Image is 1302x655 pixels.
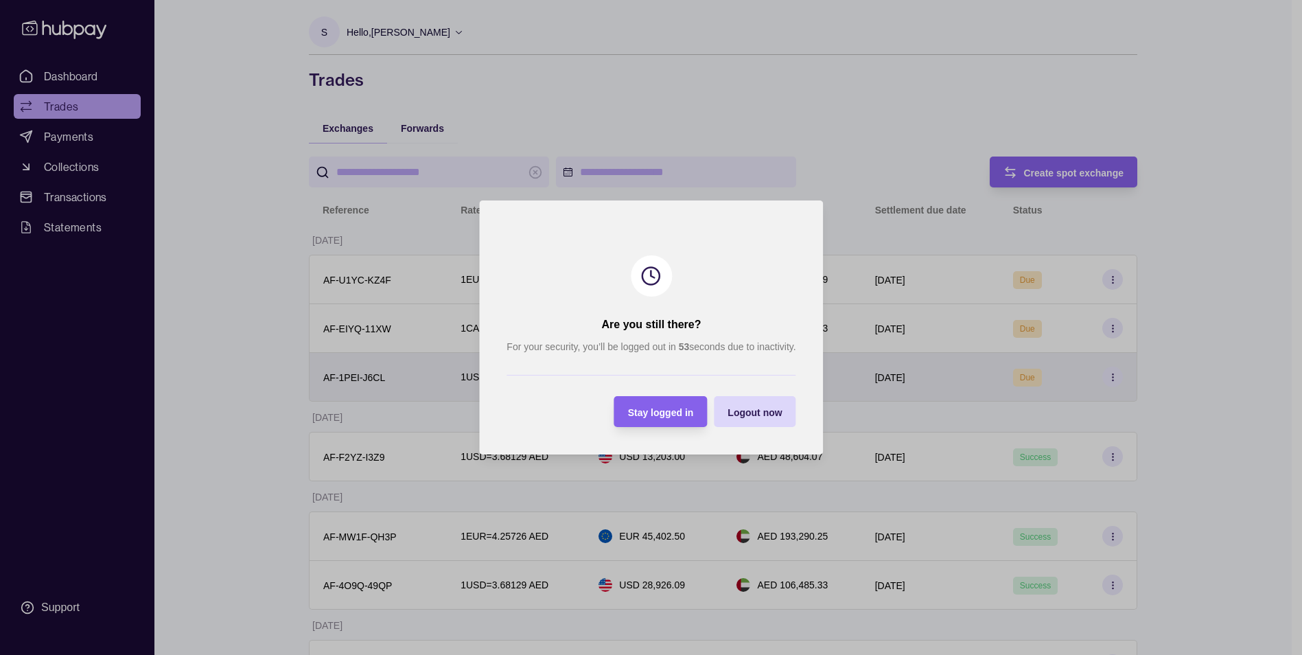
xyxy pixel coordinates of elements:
[728,407,782,418] span: Logout now
[678,341,689,352] strong: 53
[601,317,701,332] h2: Are you still there?
[614,396,707,427] button: Stay logged in
[714,396,795,427] button: Logout now
[627,407,693,418] span: Stay logged in
[507,339,795,354] p: For your security, you’ll be logged out in seconds due to inactivity.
